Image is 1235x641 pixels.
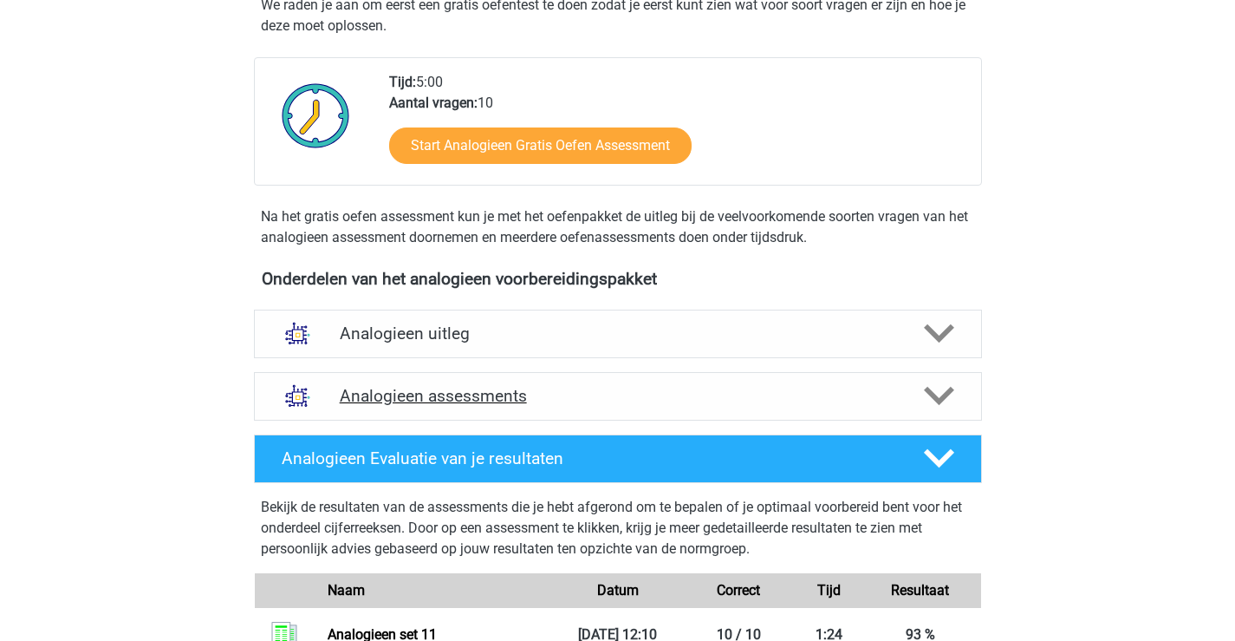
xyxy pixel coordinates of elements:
div: Datum [557,580,679,601]
img: analogieen assessments [276,374,320,418]
h4: Analogieen uitleg [340,324,896,343]
div: Tijd [799,580,860,601]
h4: Analogieen Evaluatie van je resultaten [282,448,896,468]
a: assessments Analogieen assessments [247,372,989,421]
h4: Analogieen assessments [340,386,896,406]
b: Tijd: [389,74,416,90]
div: Na het gratis oefen assessment kun je met het oefenpakket de uitleg bij de veelvoorkomende soorte... [254,206,982,248]
p: Bekijk de resultaten van de assessments die je hebt afgerond om te bepalen of je optimaal voorber... [261,497,975,559]
div: Resultaat [860,580,981,601]
a: uitleg Analogieen uitleg [247,310,989,358]
img: Klok [272,72,360,159]
a: Analogieen Evaluatie van je resultaten [247,435,989,483]
a: Start Analogieen Gratis Oefen Assessment [389,128,692,164]
b: Aantal vragen: [389,95,478,111]
div: 5:00 10 [376,72,980,185]
h4: Onderdelen van het analogieen voorbereidingspakket [262,269,974,289]
div: Naam [315,580,556,601]
div: Correct [678,580,799,601]
img: analogieen uitleg [276,311,320,356]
